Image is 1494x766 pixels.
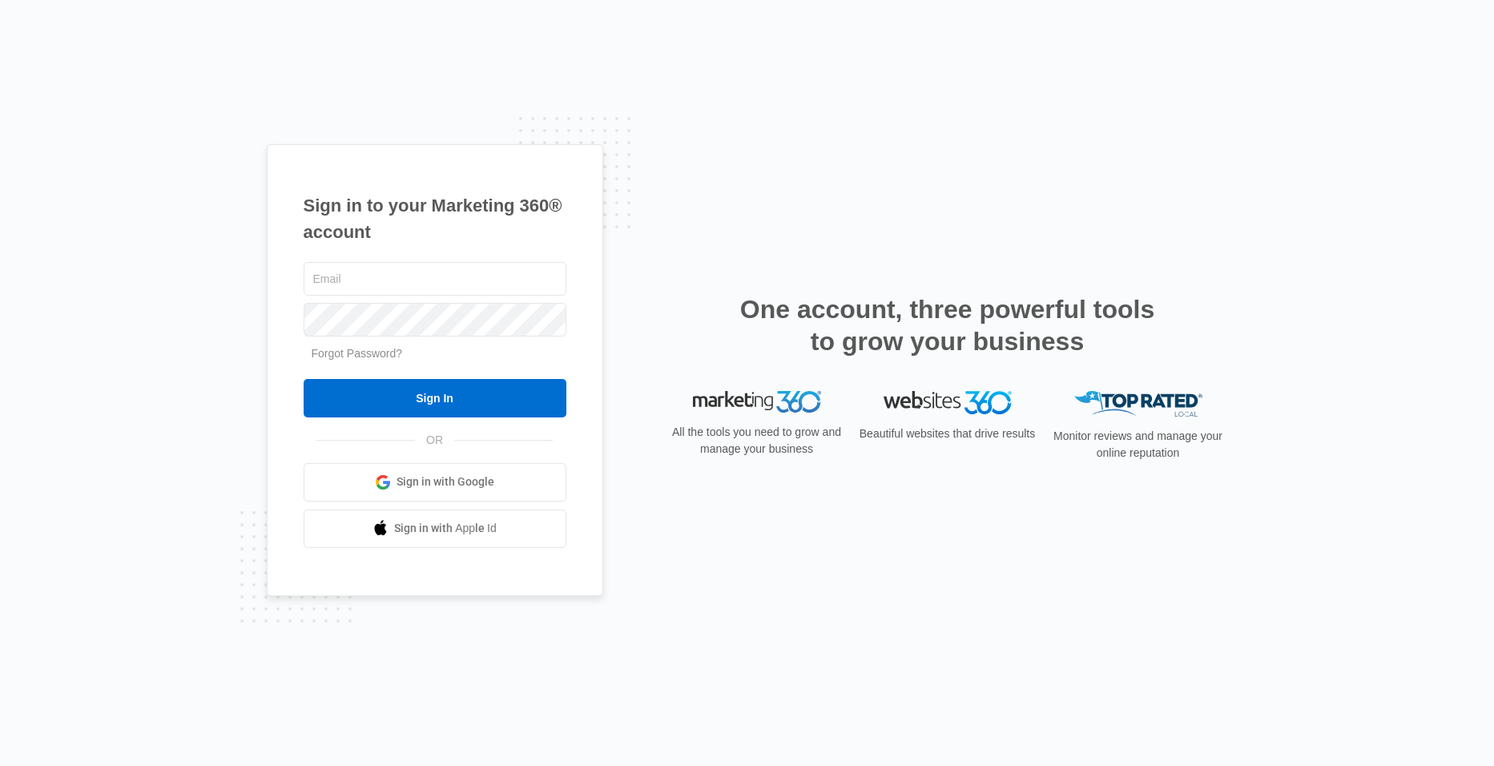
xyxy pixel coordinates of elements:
h1: Sign in to your Marketing 360® account [304,192,566,245]
img: Top Rated Local [1074,391,1202,417]
img: Marketing 360 [693,391,821,413]
span: Sign in with Apple Id [394,520,497,537]
h2: One account, three powerful tools to grow your business [735,293,1160,357]
span: OR [415,432,454,449]
input: Email [304,262,566,296]
input: Sign In [304,379,566,417]
span: Sign in with Google [397,474,494,490]
p: Monitor reviews and manage your online reputation [1049,428,1228,462]
a: Forgot Password? [312,347,403,360]
p: All the tools you need to grow and manage your business [667,424,847,458]
a: Sign in with Google [304,463,566,502]
p: Beautiful websites that drive results [858,425,1037,442]
a: Sign in with Apple Id [304,510,566,548]
img: Websites 360 [884,391,1012,414]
